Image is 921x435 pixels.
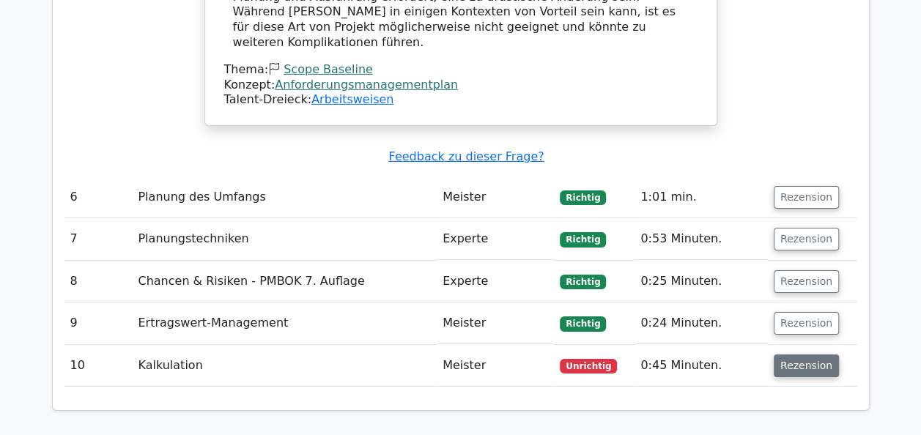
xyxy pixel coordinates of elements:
td: 0:24 Minuten. [635,302,768,344]
td: Planung des Umfangs [132,176,437,218]
span: Richtig [560,190,606,205]
td: 0:45 Minuten. [635,345,768,387]
td: Experte [437,261,554,302]
td: Kalkulation [132,345,437,387]
td: 6 [64,176,133,218]
font: Talent-Dreieck: [224,92,394,106]
button: Rezension [774,228,839,250]
button: Rezension [774,270,839,293]
a: Anforderungsmanagementplan [275,78,458,92]
td: Experte [437,218,554,260]
span: Unrichtig [560,359,617,373]
td: Meister [437,176,554,218]
a: Feedback zu dieser Frage? [388,149,544,163]
a: Scope Baseline [284,62,373,76]
td: 1:01 min. [635,176,768,218]
a: Arbeitsweisen [311,92,393,106]
td: 9 [64,302,133,344]
td: 10 [64,345,133,387]
td: Meister [437,345,554,387]
td: Chancen & Risiken - PMBOK 7. Auflage [132,261,437,302]
td: Meister [437,302,554,344]
span: Richtig [560,316,606,331]
font: Thema: [224,62,373,76]
td: Planungstechniken [132,218,437,260]
span: Richtig [560,232,606,247]
span: Richtig [560,275,606,289]
td: 0:25 Minuten. [635,261,768,302]
button: Rezension [774,312,839,335]
button: Rezension [774,186,839,209]
td: 8 [64,261,133,302]
td: 0:53 Minuten. [635,218,768,260]
button: Rezension [774,354,839,377]
td: Ertragswert-Management [132,302,437,344]
td: 7 [64,218,133,260]
font: Konzept: [224,78,459,92]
